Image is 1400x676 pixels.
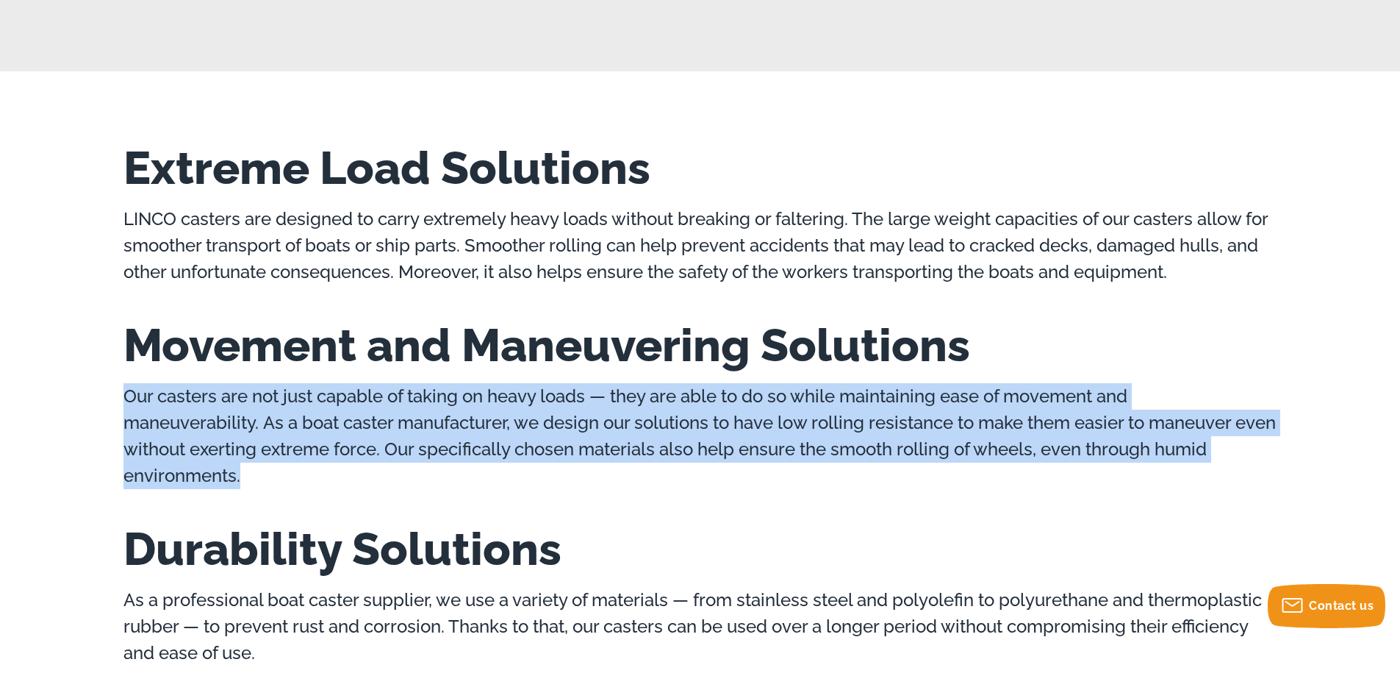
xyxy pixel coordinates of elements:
[123,587,1277,666] p: As a professional boat caster supplier, we use a variety of materials — from stainless steel and ...
[1268,584,1385,628] button: Contact us
[1309,599,1374,613] span: Contact us
[123,206,1277,285] p: LINCO casters are designed to carry extremely heavy loads without breaking or faltering. The larg...
[123,322,1277,369] h2: Movement and Maneuvering Solutions
[123,383,1277,489] p: Our casters are not just capable of taking on heavy loads — they are able to do so while maintain...
[123,526,1277,572] h2: Durability Solutions
[123,145,1277,191] h2: Extreme Load Solutions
